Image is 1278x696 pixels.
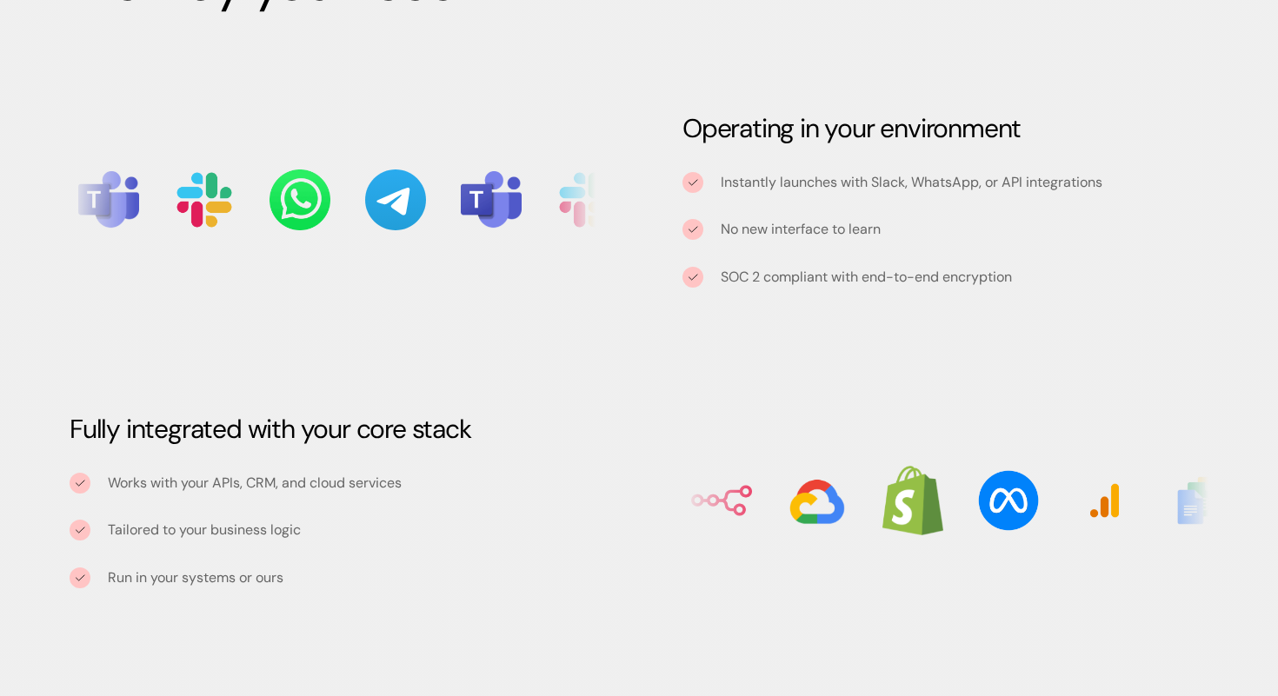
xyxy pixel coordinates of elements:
[688,177,698,188] img: tick icon
[721,173,1208,192] p: Instantly launches with Slack, WhatsApp, or API integrations
[108,520,596,540] p: Tailored to your business logic
[721,266,1012,288] p: SOC 2 compliant with end-to-end encryption
[75,525,85,535] img: tick icon
[721,220,1208,239] p: No new interface to learn
[108,474,596,493] p: Works with your APIs, CRM, and cloud services
[682,111,1208,146] h3: Operating in your environment
[688,272,698,282] img: tick icon
[108,567,283,589] p: Run in your systems or ours
[688,224,698,235] img: tick icon
[75,478,85,488] img: tick icon
[70,412,596,447] h3: Fully integrated with your core stack
[75,573,85,583] img: tick icon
